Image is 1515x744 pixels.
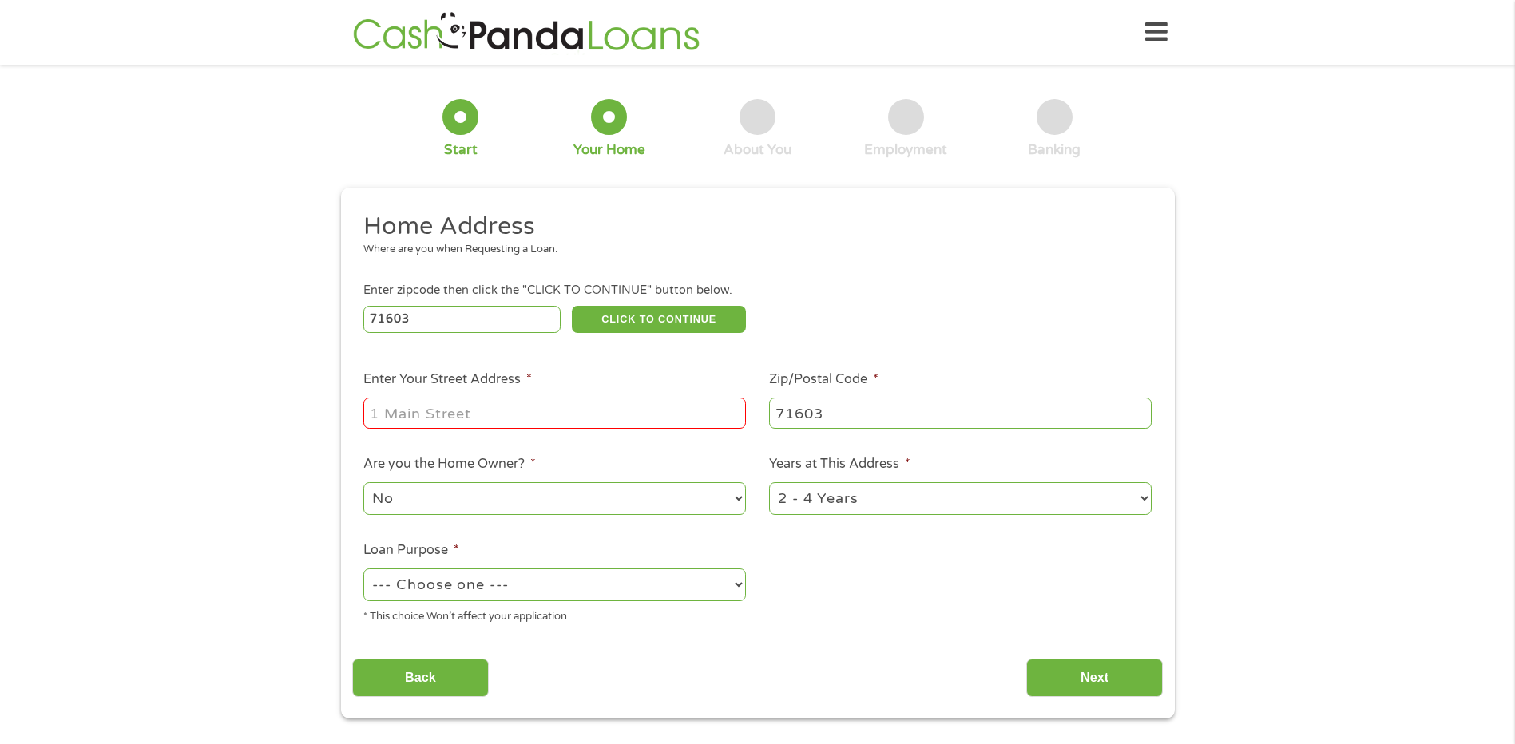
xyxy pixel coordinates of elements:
[572,306,746,333] button: CLICK TO CONTINUE
[769,456,910,473] label: Years at This Address
[363,604,746,625] div: * This choice Won’t affect your application
[363,211,1140,243] h2: Home Address
[363,456,536,473] label: Are you the Home Owner?
[573,141,645,159] div: Your Home
[1026,659,1163,698] input: Next
[363,282,1151,299] div: Enter zipcode then click the "CLICK TO CONTINUE" button below.
[864,141,947,159] div: Employment
[1028,141,1081,159] div: Banking
[363,398,746,428] input: 1 Main Street
[352,659,489,698] input: Back
[363,371,532,388] label: Enter Your Street Address
[348,10,704,55] img: GetLoanNow Logo
[444,141,478,159] div: Start
[769,371,878,388] label: Zip/Postal Code
[363,242,1140,258] div: Where are you when Requesting a Loan.
[724,141,791,159] div: About You
[363,306,561,333] input: Enter Zipcode (e.g 01510)
[363,542,459,559] label: Loan Purpose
